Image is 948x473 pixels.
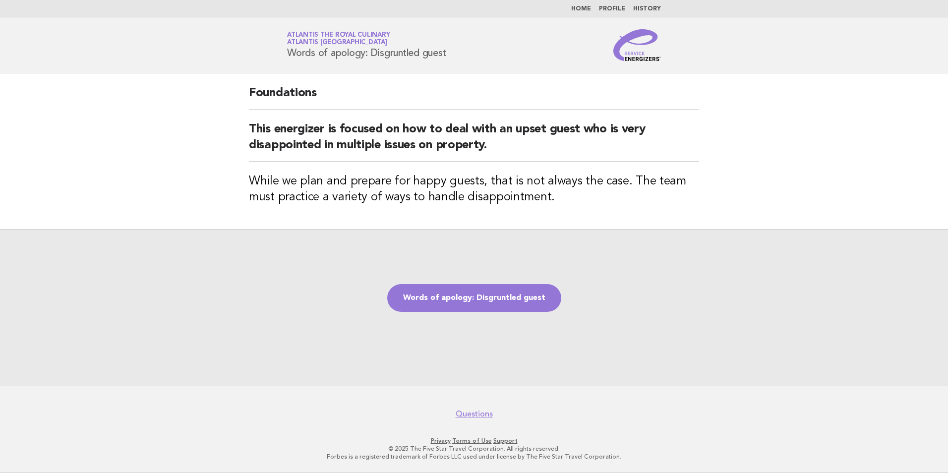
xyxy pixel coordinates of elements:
p: Forbes is a registered trademark of Forbes LLC used under license by The Five Star Travel Corpora... [171,453,777,461]
a: Home [571,6,591,12]
p: © 2025 The Five Star Travel Corporation. All rights reserved. [171,445,777,453]
h2: Foundations [249,85,699,110]
h2: This energizer is focused on how to deal with an upset guest who is very disappointed in multiple... [249,121,699,162]
p: · · [171,437,777,445]
a: Profile [599,6,625,12]
h1: Words of apology: Disgruntled guest [287,32,446,58]
a: Support [493,437,518,444]
a: Terms of Use [452,437,492,444]
a: Atlantis the Royal CulinaryAtlantis [GEOGRAPHIC_DATA] [287,32,390,46]
img: Service Energizers [613,29,661,61]
a: History [633,6,661,12]
a: Privacy [431,437,451,444]
h3: While we plan and prepare for happy guests, that is not always the case. The team must practice a... [249,174,699,205]
a: Words of apology: Disgruntled guest [387,284,561,312]
span: Atlantis [GEOGRAPHIC_DATA] [287,40,387,46]
a: Questions [456,409,493,419]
